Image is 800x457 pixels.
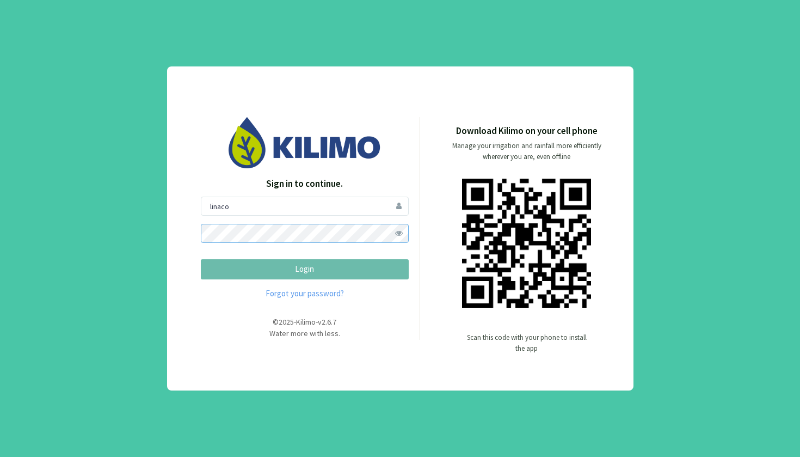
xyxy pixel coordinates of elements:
[269,328,340,338] span: Water more with less.
[296,317,316,327] span: Kilimo
[443,141,611,162] p: Manage your irrigation and rainfall more efficiently wherever you are, even offline
[210,263,399,276] p: Login
[279,317,294,327] span: 2025
[467,332,587,354] p: Scan this code with your phone to install the app
[201,259,409,279] button: Login
[318,317,336,327] span: v2.6.7
[316,317,318,327] span: -
[229,117,381,168] img: Image
[201,197,409,216] input: User
[294,317,296,327] span: -
[201,177,409,191] p: Sign in to continue.
[462,179,591,308] img: qr code
[456,124,598,138] p: Download Kilimo on your cell phone
[201,288,409,300] a: Forgot your password?
[273,317,279,327] span: ©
